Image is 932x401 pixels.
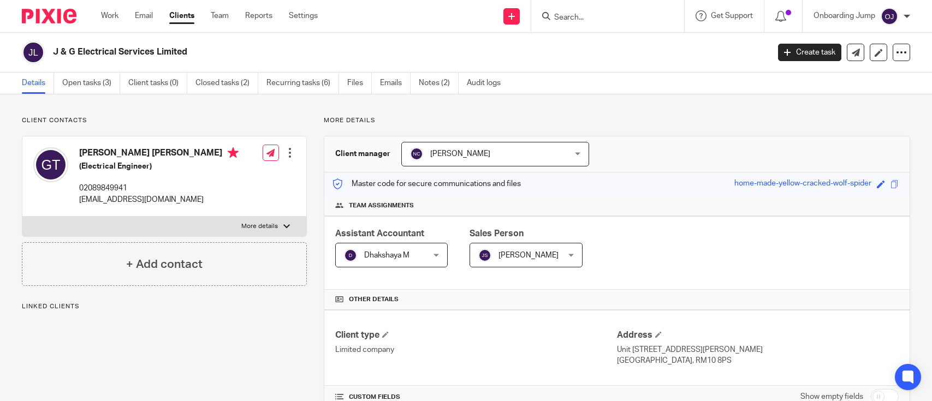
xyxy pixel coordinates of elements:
[228,147,239,158] i: Primary
[430,150,490,158] span: [PERSON_NAME]
[333,178,521,189] p: Master code for secure communications and files
[135,10,153,21] a: Email
[410,147,423,160] img: svg%3E
[289,10,318,21] a: Settings
[364,252,409,259] span: Dhakshaya M
[101,10,118,21] a: Work
[478,249,491,262] img: svg%3E
[498,252,559,259] span: [PERSON_NAME]
[335,229,424,238] span: Assistant Accountant
[245,10,272,21] a: Reports
[169,10,194,21] a: Clients
[349,201,414,210] span: Team assignments
[734,178,871,190] div: home-made-yellow-cracked-wolf-spider
[79,147,239,161] h4: [PERSON_NAME] [PERSON_NAME]
[22,116,307,125] p: Client contacts
[79,183,239,194] p: 02089849941
[419,73,459,94] a: Notes (2)
[617,355,899,366] p: [GEOGRAPHIC_DATA], RM10 8PS
[335,344,617,355] p: Limited company
[617,344,899,355] p: Unit [STREET_ADDRESS][PERSON_NAME]
[126,256,203,273] h4: + Add contact
[380,73,411,94] a: Emails
[211,10,229,21] a: Team
[617,330,899,341] h4: Address
[335,148,390,159] h3: Client manager
[62,73,120,94] a: Open tasks (3)
[881,8,898,25] img: svg%3E
[778,44,841,61] a: Create task
[335,330,617,341] h4: Client type
[128,73,187,94] a: Client tasks (0)
[22,9,76,23] img: Pixie
[344,249,357,262] img: svg%3E
[467,73,509,94] a: Audit logs
[33,147,68,182] img: svg%3E
[266,73,339,94] a: Recurring tasks (6)
[553,13,651,23] input: Search
[470,229,524,238] span: Sales Person
[22,302,307,311] p: Linked clients
[79,161,239,172] h5: (Electrical Engineer)
[53,46,620,58] h2: J & G Electrical Services Limited
[711,12,753,20] span: Get Support
[195,73,258,94] a: Closed tasks (2)
[79,194,239,205] p: [EMAIL_ADDRESS][DOMAIN_NAME]
[241,222,278,231] p: More details
[814,10,875,21] p: Onboarding Jump
[22,41,45,64] img: svg%3E
[349,295,399,304] span: Other details
[347,73,372,94] a: Files
[22,73,54,94] a: Details
[324,116,910,125] p: More details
